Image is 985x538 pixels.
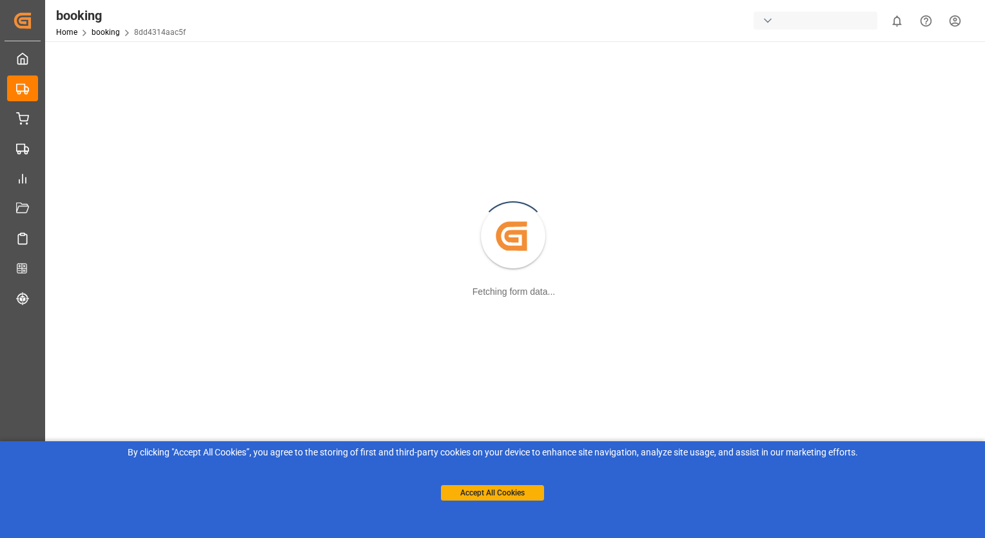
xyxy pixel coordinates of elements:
[441,485,544,501] button: Accept All Cookies
[56,28,77,37] a: Home
[473,285,555,299] div: Fetching form data...
[92,28,120,37] a: booking
[912,6,941,35] button: Help Center
[9,446,976,459] div: By clicking "Accept All Cookies”, you agree to the storing of first and third-party cookies on yo...
[56,6,186,25] div: booking
[883,6,912,35] button: show 0 new notifications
